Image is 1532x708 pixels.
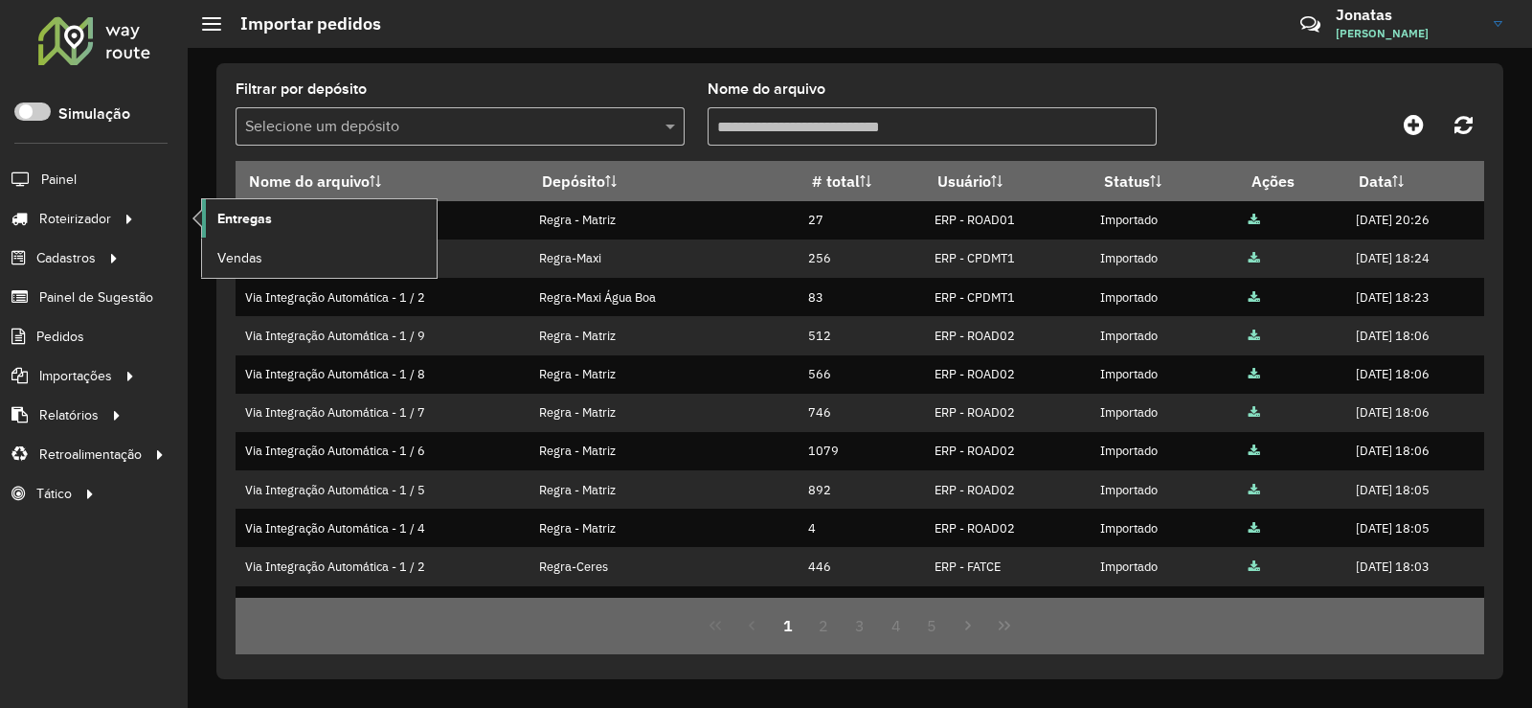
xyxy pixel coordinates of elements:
td: Importado [1091,394,1238,432]
span: Entregas [217,209,272,229]
td: ERP - CPDMT1 [924,278,1091,316]
td: Via Integração Automática - 1 / 1 [236,586,529,625]
td: Importado [1091,278,1238,316]
a: Arquivo completo [1249,366,1260,382]
td: 256 [799,240,925,278]
td: Regra - Matriz [529,201,799,240]
span: Vendas [217,248,262,268]
td: Via Integração Automática - 1 / 2 [236,278,529,316]
td: Regra - Matriz [529,509,799,547]
td: Importado [1091,316,1238,354]
td: Via Integração Automática - 1 / 8 [236,355,529,394]
td: 1079 [799,432,925,470]
a: Arquivo completo [1249,559,1260,575]
td: 446 [799,547,925,585]
button: Last Page [986,607,1023,644]
td: Importado [1091,355,1238,394]
td: [DATE] 18:03 [1345,547,1483,585]
td: Via Integração Automática - 1 / 6 [236,432,529,470]
td: Importado [1091,432,1238,470]
td: ERP - ROAD02 [924,355,1091,394]
a: Arquivo completo [1249,520,1260,537]
td: Via Integração Automática - 1 / 2 [236,547,529,585]
td: Via Integração Automática - 1 / 5 [236,470,529,509]
button: 5 [914,607,951,644]
span: Painel [41,170,77,190]
td: [DATE] 20:26 [1345,201,1483,240]
button: 1 [770,607,806,644]
span: Importações [39,366,112,386]
th: Depósito [529,161,799,201]
span: Retroalimentação [39,445,142,465]
td: ERP - ROAD01 [924,201,1091,240]
td: Regra - Matriz [529,316,799,354]
button: 3 [842,607,878,644]
a: Contato Rápido [1290,4,1331,45]
td: [DATE] 18:06 [1345,316,1483,354]
label: Nome do arquivo [708,78,825,101]
th: Ações [1238,161,1345,201]
td: [DATE] 18:06 [1345,355,1483,394]
td: [DATE] 17:58 [1345,586,1483,625]
td: Regra - Ipora [529,586,799,625]
td: Via Integração Automática - 1 / 7 [236,394,529,432]
span: Relatórios [39,405,99,425]
a: Arquivo completo [1249,289,1260,306]
td: ERP - CPDMT1 [924,240,1091,278]
th: Usuário [924,161,1091,201]
td: Regra - Matriz [529,432,799,470]
a: Arquivo completo [1249,404,1260,421]
td: 512 [799,316,925,354]
td: 746 [799,394,925,432]
td: 27 [799,201,925,240]
th: Nome do arquivo [236,161,529,201]
td: [DATE] 18:06 [1345,432,1483,470]
label: Filtrar por depósito [236,78,367,101]
button: 4 [878,607,914,644]
label: Simulação [58,103,130,126]
td: Importado [1091,470,1238,509]
span: Painel de Sugestão [39,287,153,308]
td: Importado [1091,509,1238,547]
td: [DATE] 18:23 [1345,278,1483,316]
td: [DATE] 18:06 [1345,394,1483,432]
td: 83 [799,278,925,316]
td: ERP - FATCE [924,547,1091,585]
td: Regra-Ceres [529,547,799,585]
td: Regra-Maxi Água Boa [529,278,799,316]
a: Arquivo completo [1249,597,1260,613]
a: Arquivo completo [1249,250,1260,266]
td: 892 [799,470,925,509]
td: Via Integração Automática - 1 / 9 [236,316,529,354]
td: ERP - ROAD02 [924,316,1091,354]
th: Data [1345,161,1483,201]
h3: Jonatas [1336,6,1479,24]
a: Arquivo completo [1249,482,1260,498]
td: Importado [1091,240,1238,278]
td: Regra-Maxi [529,240,799,278]
td: Via Integração Automática - 1 / 4 [236,509,529,547]
span: [PERSON_NAME] [1336,25,1479,42]
a: Arquivo completo [1249,212,1260,228]
td: ERP - ROAD02 [924,394,1091,432]
td: Importado [1091,586,1238,625]
td: Importado [1091,547,1238,585]
td: ERP - ROAD02 [924,432,1091,470]
td: [DATE] 18:05 [1345,509,1483,547]
h2: Importar pedidos [221,13,381,34]
span: Pedidos [36,327,84,347]
td: Importado [1091,201,1238,240]
td: [DATE] 18:24 [1345,240,1483,278]
a: Entregas [202,199,437,238]
th: # total [799,161,925,201]
td: Regra - Matriz [529,355,799,394]
td: [DATE] 18:05 [1345,470,1483,509]
span: Cadastros [36,248,96,268]
td: 566 [799,355,925,394]
td: 4 [799,509,925,547]
span: Tático [36,484,72,504]
a: Arquivo completo [1249,443,1260,459]
button: Next Page [950,607,986,644]
td: Regra - Matriz [529,394,799,432]
a: Arquivo completo [1249,328,1260,344]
